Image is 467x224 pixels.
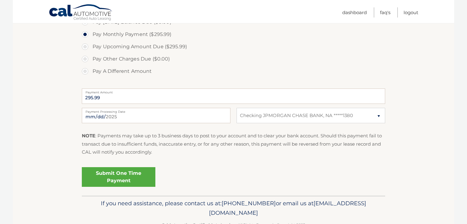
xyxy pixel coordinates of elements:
[82,108,230,113] label: Payment Processing Date
[82,65,385,77] label: Pay A Different Amount
[82,133,95,139] strong: NOTE
[82,41,385,53] label: Pay Upcoming Amount Due ($295.99)
[82,167,155,187] a: Submit One Time Payment
[82,88,385,93] label: Payment Amount
[82,28,385,41] label: Pay Monthly Payment ($295.99)
[82,132,385,156] p: : Payments may take up to 3 business days to post to your account and to clear your bank account....
[222,200,276,207] span: [PHONE_NUMBER]
[82,108,230,123] input: Payment Date
[49,4,113,22] a: Cal Automotive
[404,7,418,18] a: Logout
[86,198,381,218] p: If you need assistance, please contact us at: or email us at
[380,7,390,18] a: FAQ's
[82,53,385,65] label: Pay Other Charges Due ($0.00)
[82,88,385,104] input: Payment Amount
[342,7,367,18] a: Dashboard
